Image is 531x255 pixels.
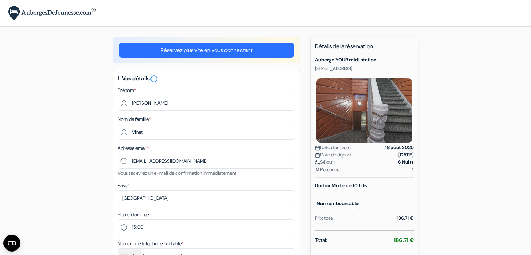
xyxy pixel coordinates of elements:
strong: 186,71 € [394,236,414,244]
span: Personne : [315,166,341,173]
img: AubergesDeJeunesse.com [8,6,96,20]
strong: 6 Nuits [398,159,414,166]
img: calendar.svg [315,145,320,151]
label: Nom de famille [118,116,151,123]
h5: Auberge YOUR midi station [315,57,414,63]
span: Séjour : [315,159,335,166]
img: moon.svg [315,160,320,165]
img: user_icon.svg [315,167,320,173]
div: 186,71 € [397,214,414,222]
label: Pays [118,182,129,189]
input: Entrez votre prénom [118,95,295,111]
label: Heure d'arrivée [118,211,149,218]
input: Entrer adresse e-mail [118,153,295,169]
strong: 18 août 2025 [385,144,414,151]
button: Ouvrir le widget CMP [3,235,20,252]
strong: [DATE] [398,151,414,159]
i: error_outline [150,75,158,83]
span: Date d'arrivée : [315,144,351,151]
span: Date de départ : [315,151,353,159]
label: Adresse email [118,145,149,152]
small: Non remboursable [315,198,360,209]
input: Entrer le nom de famille [118,124,295,140]
div: Prix total : [315,214,336,222]
a: Réservez plus vite en vous connectant [119,43,294,58]
h5: Détails de la réservation [315,43,414,54]
label: Prénom [118,87,136,94]
p: [STREET_ADDRESS] [315,66,414,71]
b: Dortoir Mixte de 10 Lits [315,182,367,189]
strong: 1 [412,166,414,173]
small: Vous recevrez un e-mail de confirmation immédiatement [118,170,236,176]
a: error_outline [150,75,158,82]
span: Total: [315,236,327,245]
label: Numéro de telephone portable [118,240,184,247]
img: calendar.svg [315,153,320,158]
h5: 1. Vos détails [118,75,295,83]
